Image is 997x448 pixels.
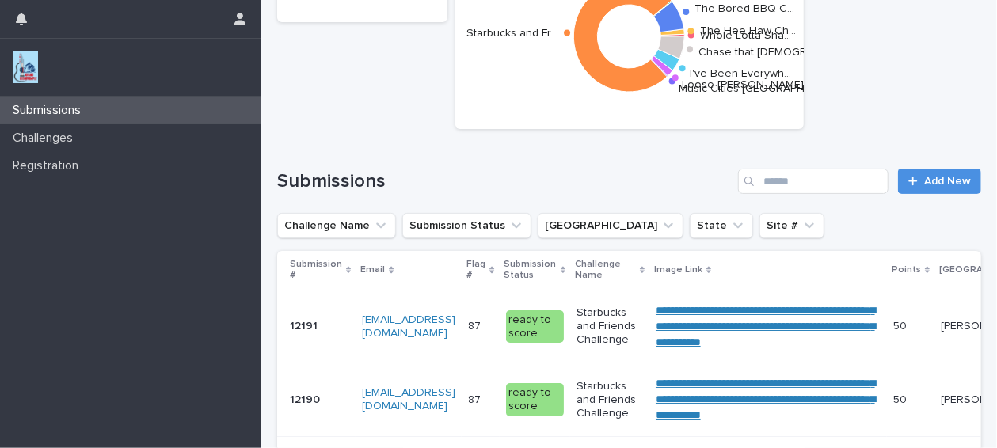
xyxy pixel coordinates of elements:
[577,380,643,420] p: Starbucks and Friends Challenge
[466,256,485,285] p: Flag #
[277,170,732,193] h1: Submissions
[402,213,531,238] button: Submission Status
[759,213,824,238] button: Site #
[362,387,455,412] a: [EMAIL_ADDRESS][DOMAIN_NAME]
[690,213,753,238] button: State
[575,256,636,285] p: Challenge Name
[679,82,851,93] text: Music Cities [GEOGRAPHIC_DATA]
[290,256,342,285] p: Submission #
[691,68,792,79] text: I've Been Everywh…
[13,51,38,83] img: jxsLJbdS1eYBI7rVAS4p
[893,390,910,407] p: 50
[893,317,910,333] p: 50
[468,317,484,333] p: 87
[290,317,321,333] p: 12191
[695,3,795,14] text: The Bored BBQ C…
[738,169,889,194] input: Search
[360,261,385,279] p: Email
[892,261,921,279] p: Points
[699,46,883,57] text: Chase that [DEMOGRAPHIC_DATA]…
[701,30,792,41] text: Whole Lotta Sha…
[6,158,91,173] p: Registration
[654,261,702,279] p: Image Link
[277,213,396,238] button: Challenge Name
[6,131,86,146] p: Challenges
[506,310,564,344] div: ready to score
[898,169,981,194] a: Add New
[538,213,683,238] button: Closest City
[362,314,455,339] a: [EMAIL_ADDRESS][DOMAIN_NAME]
[290,390,323,407] p: 12190
[468,390,484,407] p: 87
[467,27,558,38] text: Starbucks and Fr…
[504,256,557,285] p: Submission Status
[506,383,564,416] div: ready to score
[701,25,797,36] text: The Hee Haw Ch…
[683,79,840,90] text: Loose [PERSON_NAME] Chall…
[577,306,643,346] p: Starbucks and Friends Challenge
[924,176,971,187] span: Add New
[6,103,93,118] p: Submissions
